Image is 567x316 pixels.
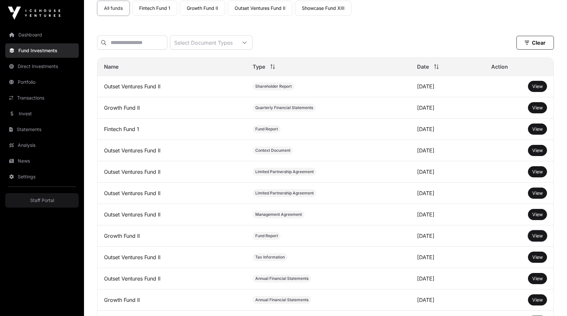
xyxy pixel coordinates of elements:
a: Outset Ventures Fund II [228,1,292,16]
a: View [532,83,543,90]
a: Analysis [5,138,79,152]
td: [DATE] [410,140,485,161]
a: View [532,104,543,111]
a: Staff Portal [5,193,79,208]
img: Icehouse Ventures Logo [8,7,60,20]
button: View [528,209,547,220]
a: View [532,211,543,218]
a: View [532,169,543,175]
a: Growth Fund II [180,1,225,16]
td: [DATE] [410,268,485,289]
span: Annual Financial Statements [255,297,308,303]
iframe: Chat Widget [534,284,567,316]
td: [DATE] [410,247,485,268]
button: View [528,145,547,156]
span: Limited Partnership Agreement [255,169,314,174]
button: View [528,102,547,113]
span: View [532,147,543,153]
td: [DATE] [410,204,485,225]
a: Showcase Fund XIII [295,1,351,16]
a: Invest [5,106,79,121]
td: Growth Fund II [97,289,246,311]
td: Growth Fund II [97,225,246,247]
button: View [528,81,547,92]
span: View [532,83,543,89]
td: Outset Ventures Fund II [97,140,246,161]
span: Management Agreement [255,212,302,217]
a: View [532,190,543,196]
button: View [528,188,547,199]
td: [DATE] [410,97,485,119]
span: Fund Report [255,126,278,132]
span: Context Document [255,148,290,153]
td: [DATE] [410,289,485,311]
a: All funds [97,1,130,16]
td: [DATE] [410,76,485,97]
span: Fund Report [255,233,278,238]
button: View [528,252,547,263]
span: Name [104,63,118,71]
a: View [532,254,543,260]
button: View [528,230,547,241]
button: View [528,124,547,135]
span: Annual Financial Statements [255,276,308,281]
td: Outset Ventures Fund II [97,204,246,225]
a: Settings [5,169,79,184]
span: View [532,212,543,217]
td: Fintech Fund 1 [97,119,246,140]
a: Fund Investments [5,43,79,58]
a: News [5,154,79,168]
a: Portfolio [5,75,79,89]
td: Growth Fund II [97,97,246,119]
button: View [528,294,547,305]
td: Outset Ventures Fund II [97,247,246,268]
span: View [532,276,543,281]
a: Transactions [5,91,79,105]
a: Fintech Fund 1 [132,1,177,16]
span: Limited Partnership Agreement [255,191,314,196]
td: Outset Ventures Fund II [97,76,246,97]
span: View [532,297,543,303]
span: Shareholder Report [255,84,292,89]
a: View [532,233,543,239]
button: View [528,273,547,284]
a: View [532,126,543,132]
div: Select Document Types [170,36,237,49]
a: Dashboard [5,28,79,42]
td: [DATE] [410,225,485,247]
td: Outset Ventures Fund II [97,183,246,204]
span: Quarterly Financial Statements [255,105,313,110]
span: View [532,169,543,174]
td: Outset Ventures Fund II [97,268,246,289]
td: Outset Ventures Fund II [97,161,246,183]
span: View [532,105,543,110]
td: [DATE] [410,183,485,204]
td: [DATE] [410,161,485,183]
a: Statements [5,122,79,137]
a: Direct Investments [5,59,79,74]
button: View [528,166,547,177]
a: View [532,297,543,303]
a: View [532,147,543,154]
span: Type [253,63,265,71]
span: Date [417,63,429,71]
a: View [532,275,543,282]
button: Clear [516,36,554,50]
span: Action [491,63,508,71]
span: Tax Information [255,255,285,260]
span: View [532,233,543,238]
td: [DATE] [410,119,485,140]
